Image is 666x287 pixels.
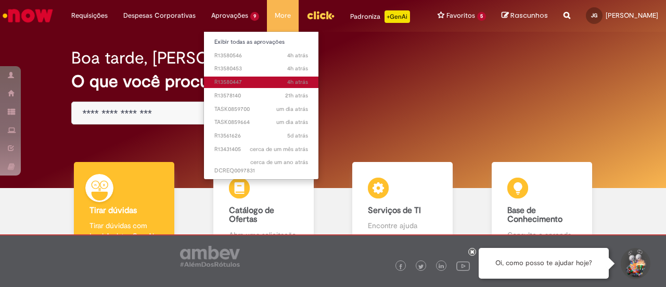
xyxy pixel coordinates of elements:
span: DCREQ0097831 [214,158,308,174]
img: logo_footer_linkedin.png [439,264,444,270]
button: Iniciar Conversa de Suporte [619,248,650,279]
a: Aberto TASK0859700 : [204,104,318,115]
p: Abra uma solicitação [229,230,298,240]
p: Encontre ajuda [368,220,437,231]
a: Aberto R13580546 : [204,50,318,61]
img: logo_footer_youtube.png [456,259,470,272]
img: click_logo_yellow_360x200.png [306,7,335,23]
span: Aprovações [211,10,248,21]
span: [PERSON_NAME] [606,11,658,20]
span: 9 [250,12,259,21]
time: 30/09/2025 10:26:59 [287,65,308,72]
p: Consulte e aprenda [507,230,577,240]
span: More [275,10,291,21]
b: Serviços de TI [368,205,421,216]
a: Tirar dúvidas Tirar dúvidas com Lupi Assist e Gen Ai [55,162,194,252]
a: Aberto R13561626 : [204,130,318,142]
img: ServiceNow [1,5,55,26]
a: Aberto R13431405 : [204,144,318,155]
img: logo_footer_facebook.png [398,264,403,269]
img: logo_footer_twitter.png [418,264,424,269]
span: 5d atrás [287,132,308,140]
div: Oi, como posso te ajudar hoje? [479,248,609,279]
time: 27/08/2025 18:04:24 [250,145,308,153]
a: Catálogo de Ofertas Abra uma solicitação [194,162,334,252]
span: cerca de um mês atrás [250,145,308,153]
b: Catálogo de Ofertas [229,205,274,225]
b: Tirar dúvidas [89,205,137,216]
a: Rascunhos [502,11,548,21]
span: R13431405 [214,145,308,154]
time: 29/09/2025 17:44:57 [285,92,308,99]
span: Rascunhos [510,10,548,20]
span: R13580453 [214,65,308,73]
span: um dia atrás [276,118,308,126]
p: +GenAi [385,10,410,23]
span: cerca de um ano atrás [250,158,308,166]
time: 08/05/2024 03:43:21 [250,158,308,166]
span: TASK0859664 [214,118,308,127]
time: 30/09/2025 10:39:16 [287,52,308,59]
time: 25/09/2025 20:00:32 [287,132,308,140]
span: 4h atrás [287,52,308,59]
a: Exibir todas as aprovações [204,36,318,48]
a: Aberto R13580447 : [204,77,318,88]
span: Favoritos [446,10,475,21]
time: 29/09/2025 14:22:51 [276,105,308,113]
a: Aberto DCREQ0097831 : [204,157,318,176]
a: Aberto R13580453 : [204,63,318,74]
time: 30/09/2025 10:25:35 [287,78,308,86]
span: R13580546 [214,52,308,60]
span: Despesas Corporativas [123,10,196,21]
b: Base de Conhecimento [507,205,562,225]
span: 5 [477,12,486,21]
time: 29/09/2025 13:31:28 [276,118,308,126]
span: um dia atrás [276,105,308,113]
span: 4h atrás [287,65,308,72]
p: Tirar dúvidas com Lupi Assist e Gen Ai [89,220,159,241]
a: Base de Conhecimento Consulte e aprenda [472,162,612,252]
span: 21h atrás [285,92,308,99]
h2: Boa tarde, [PERSON_NAME] [71,49,282,67]
img: logo_footer_ambev_rotulo_gray.png [180,246,240,267]
span: TASK0859700 [214,105,308,114]
a: Serviços de TI Encontre ajuda [333,162,472,252]
span: Requisições [71,10,108,21]
a: Aberto TASK0859664 : [204,117,318,128]
div: Padroniza [350,10,410,23]
span: R13561626 [214,132,308,140]
ul: Aprovações [203,31,319,180]
a: Aberto R13578140 : [204,90,318,102]
h2: O que você procura hoje? [71,72,594,91]
span: 4h atrás [287,78,308,86]
span: R13580447 [214,78,308,86]
span: JG [591,12,597,19]
span: R13578140 [214,92,308,100]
